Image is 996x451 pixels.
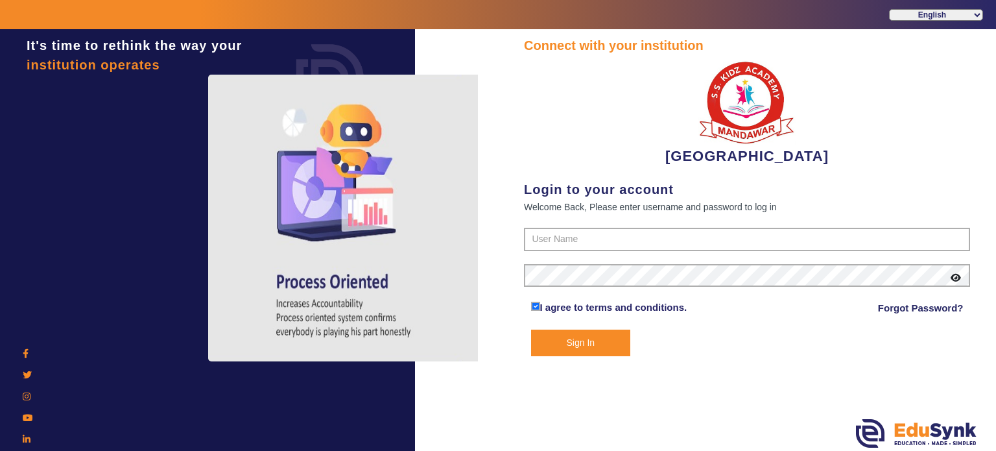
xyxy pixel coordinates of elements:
[878,300,964,316] a: Forgot Password?
[856,419,977,448] img: edusynk.png
[524,55,970,167] div: [GEOGRAPHIC_DATA]
[208,75,480,361] img: login4.png
[524,180,970,199] div: Login to your account
[281,29,379,127] img: login.png
[531,330,631,356] button: Sign In
[27,38,242,53] span: It's time to rethink the way your
[540,302,687,313] a: I agree to terms and conditions.
[524,228,970,251] input: User Name
[524,36,970,55] div: Connect with your institution
[524,199,970,215] div: Welcome Back, Please enter username and password to log in
[27,58,160,72] span: institution operates
[698,55,796,145] img: b9104f0a-387a-4379-b368-ffa933cda262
